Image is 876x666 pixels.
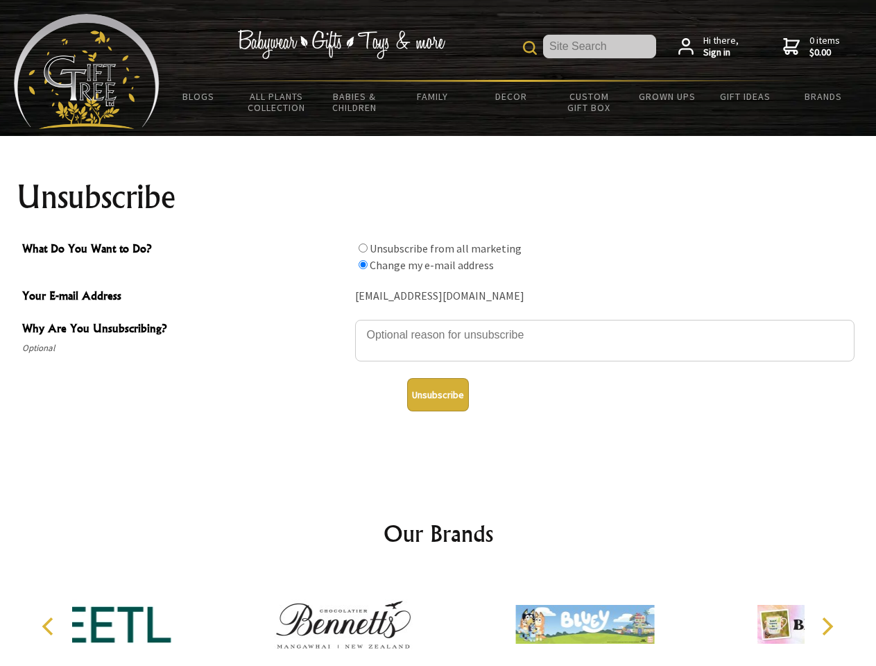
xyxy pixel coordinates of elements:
h2: Our Brands [28,517,849,550]
a: Decor [472,82,550,111]
a: All Plants Collection [238,82,316,122]
strong: $0.00 [809,46,840,59]
input: What Do You Want to Do? [359,244,368,253]
label: Unsubscribe from all marketing [370,241,522,255]
span: Optional [22,340,348,357]
a: Gift Ideas [706,82,784,111]
a: Brands [784,82,863,111]
img: product search [523,41,537,55]
input: Site Search [543,35,656,58]
a: Babies & Children [316,82,394,122]
a: 0 items$0.00 [783,35,840,59]
a: Custom Gift Box [550,82,628,122]
img: Babywear - Gifts - Toys & more [237,30,445,59]
img: Babyware - Gifts - Toys and more... [14,14,160,129]
button: Unsubscribe [407,378,469,411]
h1: Unsubscribe [17,180,860,214]
a: Family [394,82,472,111]
span: Your E-mail Address [22,287,348,307]
button: Next [811,611,842,642]
label: Change my e-mail address [370,258,494,272]
span: 0 items [809,34,840,59]
strong: Sign in [703,46,739,59]
input: What Do You Want to Do? [359,260,368,269]
span: Hi there, [703,35,739,59]
a: Grown Ups [628,82,706,111]
a: BLOGS [160,82,238,111]
button: Previous [35,611,65,642]
a: Hi there,Sign in [678,35,739,59]
textarea: Why Are You Unsubscribing? [355,320,854,361]
span: What Do You Want to Do? [22,240,348,260]
div: [EMAIL_ADDRESS][DOMAIN_NAME] [355,286,854,307]
span: Why Are You Unsubscribing? [22,320,348,340]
